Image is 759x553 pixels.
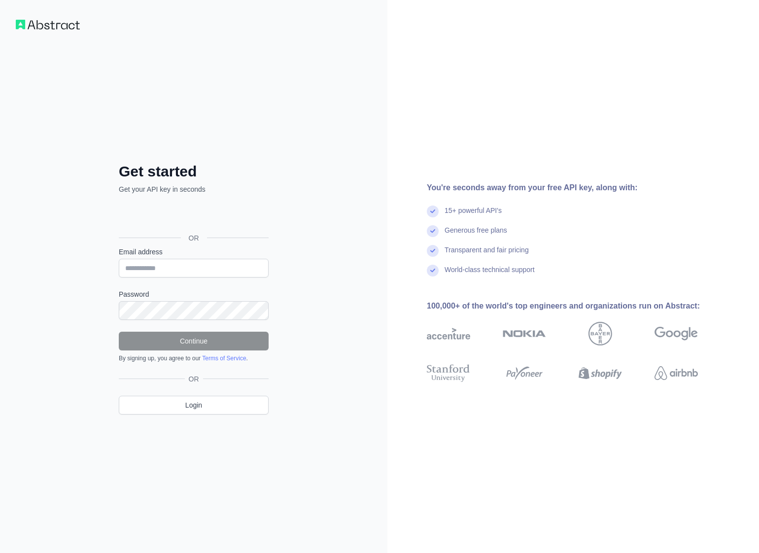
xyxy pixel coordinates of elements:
label: Password [119,289,269,299]
img: shopify [579,362,622,384]
iframe: Кнопка "Войти с аккаунтом Google" [114,205,272,227]
div: Generous free plans [445,225,507,245]
button: Continue [119,332,269,350]
label: Email address [119,247,269,257]
div: 100,000+ of the world's top engineers and organizations run on Abstract: [427,300,729,312]
img: payoneer [503,362,546,384]
div: Transparent and fair pricing [445,245,529,265]
div: World-class technical support [445,265,535,284]
img: accenture [427,322,470,346]
img: google [655,322,698,346]
a: Terms of Service [202,355,246,362]
img: check mark [427,265,439,276]
img: check mark [427,245,439,257]
p: Get your API key in seconds [119,184,269,194]
img: stanford university [427,362,470,384]
img: nokia [503,322,546,346]
img: airbnb [655,362,698,384]
div: 15+ powerful API's [445,206,502,225]
span: OR [185,374,203,384]
img: check mark [427,206,439,217]
h2: Get started [119,163,269,180]
div: By signing up, you agree to our . [119,354,269,362]
div: You're seconds away from your free API key, along with: [427,182,729,194]
img: Workflow [16,20,80,30]
span: OR [181,233,207,243]
img: bayer [588,322,612,346]
a: Login [119,396,269,415]
img: check mark [427,225,439,237]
